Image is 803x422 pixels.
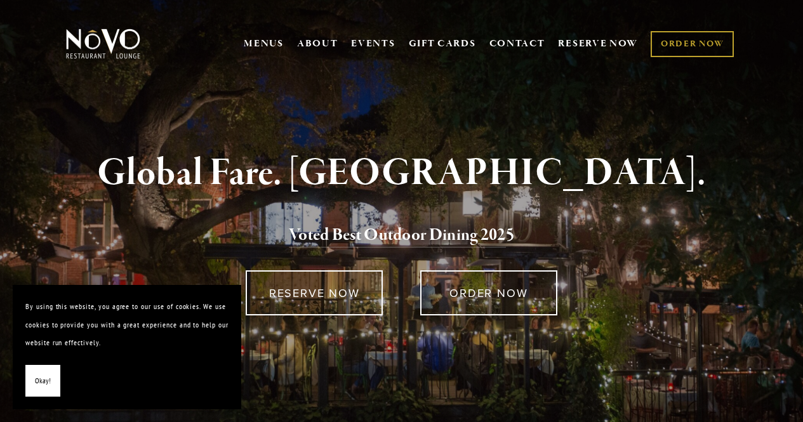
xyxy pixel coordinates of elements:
[489,32,545,56] a: CONTACT
[351,37,395,50] a: EVENTS
[420,270,557,315] a: ORDER NOW
[289,224,506,248] a: Voted Best Outdoor Dining 202
[84,222,719,249] h2: 5
[651,31,734,57] a: ORDER NOW
[13,285,241,409] section: Cookie banner
[297,37,338,50] a: ABOUT
[246,270,383,315] a: RESERVE NOW
[25,298,229,352] p: By using this website, you agree to our use of cookies. We use cookies to provide you with a grea...
[63,28,143,60] img: Novo Restaurant &amp; Lounge
[558,32,638,56] a: RESERVE NOW
[35,372,51,390] span: Okay!
[25,365,60,397] button: Okay!
[244,37,284,50] a: MENUS
[409,32,476,56] a: GIFT CARDS
[97,149,706,197] strong: Global Fare. [GEOGRAPHIC_DATA].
